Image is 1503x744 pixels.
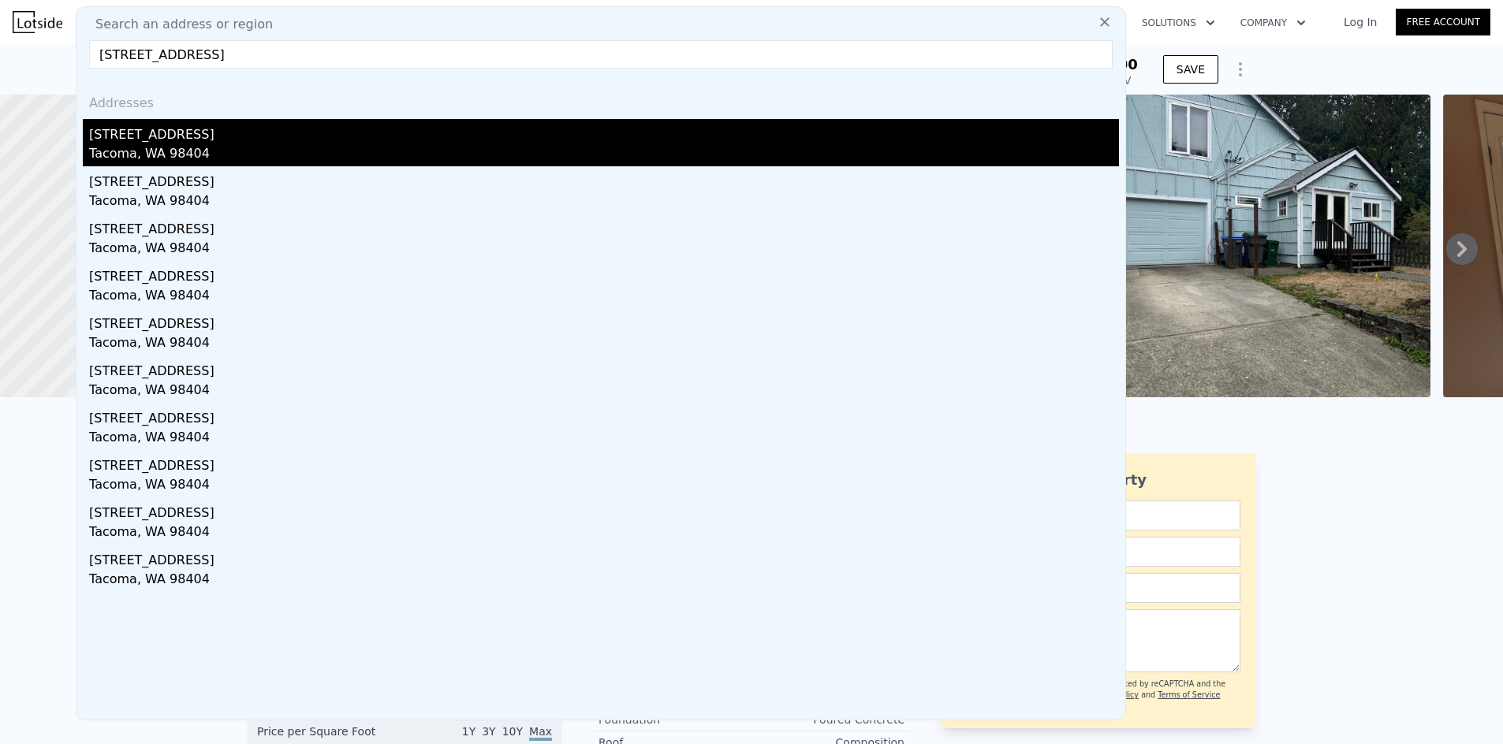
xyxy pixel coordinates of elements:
[1158,690,1220,699] a: Terms of Service
[89,355,1119,381] div: [STREET_ADDRESS]
[1163,55,1218,84] button: SAVE
[89,308,1119,333] div: [STREET_ADDRESS]
[89,286,1119,308] div: Tacoma, WA 98404
[89,261,1119,286] div: [STREET_ADDRESS]
[83,81,1119,119] div: Addresses
[89,119,1119,144] div: [STREET_ADDRESS]
[89,214,1119,239] div: [STREET_ADDRESS]
[89,523,1119,545] div: Tacoma, WA 98404
[89,192,1119,214] div: Tacoma, WA 98404
[89,545,1119,570] div: [STREET_ADDRESS]
[89,428,1119,450] div: Tacoma, WA 98404
[1396,9,1490,35] a: Free Account
[89,166,1119,192] div: [STREET_ADDRESS]
[89,333,1119,355] div: Tacoma, WA 98404
[462,725,476,738] span: 1Y
[482,725,495,738] span: 3Y
[89,144,1119,166] div: Tacoma, WA 98404
[1058,679,1240,712] div: This site is protected by reCAPTCHA and the Google and apply.
[89,239,1119,261] div: Tacoma, WA 98404
[13,11,62,33] img: Lotside
[83,15,273,34] span: Search an address or region
[1325,14,1396,30] a: Log In
[89,40,1113,69] input: Enter an address, city, region, neighborhood or zip code
[89,570,1119,592] div: Tacoma, WA 98404
[1129,9,1228,37] button: Solutions
[89,381,1119,403] div: Tacoma, WA 98404
[89,450,1119,475] div: [STREET_ADDRESS]
[1228,9,1318,37] button: Company
[89,475,1119,497] div: Tacoma, WA 98404
[529,725,552,741] span: Max
[1083,95,1431,397] img: Sale: 169808587 Parcel: 102245381
[1225,54,1256,85] button: Show Options
[89,497,1119,523] div: [STREET_ADDRESS]
[89,403,1119,428] div: [STREET_ADDRESS]
[502,725,523,738] span: 10Y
